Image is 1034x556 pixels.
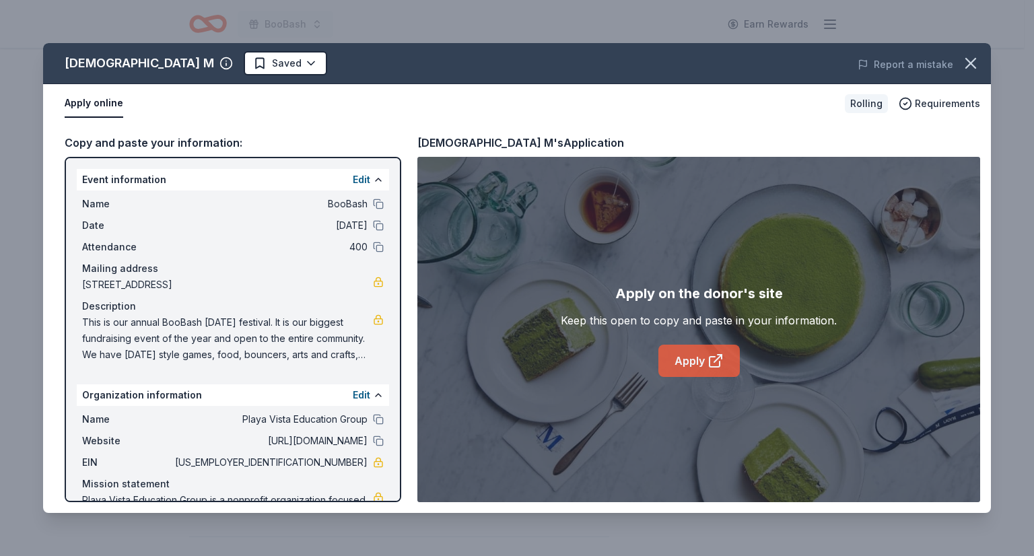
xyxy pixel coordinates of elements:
span: Date [82,217,172,234]
span: Saved [272,55,302,71]
div: Mailing address [82,260,384,277]
span: Requirements [915,96,980,112]
span: Name [82,196,172,212]
span: This is our annual BooBash [DATE] festival. It is our biggest fundraising event of the year and o... [82,314,373,363]
a: Apply [658,345,740,377]
span: BooBash [172,196,368,212]
span: Attendance [82,239,172,255]
button: Report a mistake [858,57,953,73]
button: Requirements [899,96,980,112]
button: Edit [353,387,370,403]
button: Saved [244,51,327,75]
span: [DATE] [172,217,368,234]
span: Playa Vista Education Group is a nonprofit organization focused on education. It is based in [GEO... [82,492,373,541]
div: Organization information [77,384,389,406]
div: Description [82,298,384,314]
span: Website [82,433,172,449]
span: 400 [172,239,368,255]
span: Playa Vista Education Group [172,411,368,427]
button: Edit [353,172,370,188]
div: Copy and paste your information: [65,134,401,151]
div: Keep this open to copy and paste in your information. [561,312,837,328]
span: [STREET_ADDRESS] [82,277,373,293]
button: Apply online [65,90,123,118]
div: Rolling [845,94,888,113]
div: Apply on the donor's site [615,283,783,304]
div: [DEMOGRAPHIC_DATA] M's Application [417,134,624,151]
div: [DEMOGRAPHIC_DATA] M [65,53,214,74]
span: [URL][DOMAIN_NAME] [172,433,368,449]
span: [US_EMPLOYER_IDENTIFICATION_NUMBER] [172,454,368,471]
div: Event information [77,169,389,190]
div: Mission statement [82,476,384,492]
span: Name [82,411,172,427]
span: EIN [82,454,172,471]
